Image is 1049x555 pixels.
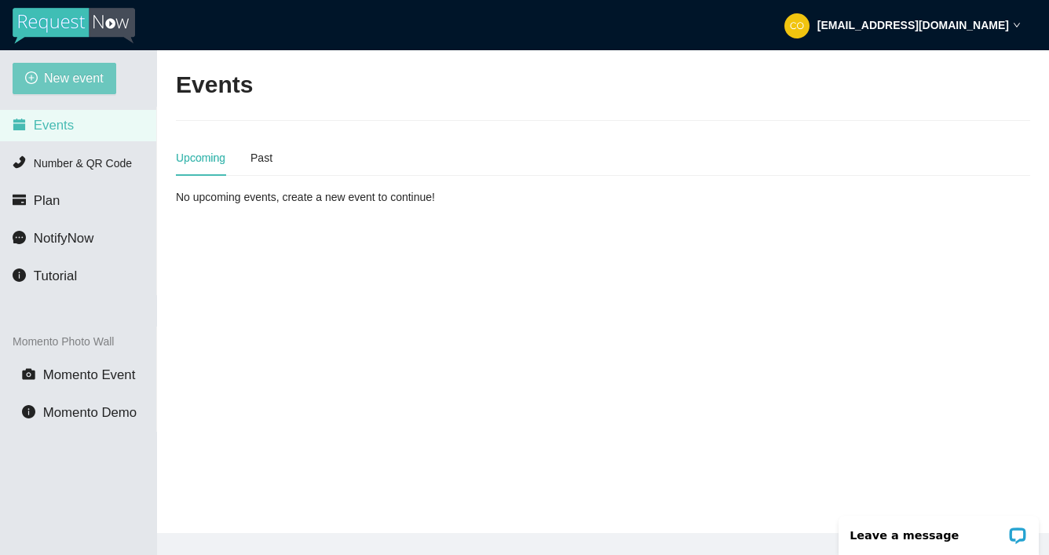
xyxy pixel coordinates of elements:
span: Tutorial [34,268,77,283]
span: camera [22,367,35,381]
span: Momento Event [43,367,136,382]
span: Momento Demo [43,405,137,420]
button: plus-circleNew event [13,63,116,94]
span: Events [34,118,74,133]
span: phone [13,155,26,169]
span: message [13,231,26,244]
span: New event [44,68,104,88]
h2: Events [176,69,253,101]
iframe: LiveChat chat widget [828,506,1049,555]
img: 80ccb84ea51d40aec798d9c2fdf281a2 [784,13,810,38]
strong: [EMAIL_ADDRESS][DOMAIN_NAME] [817,19,1009,31]
span: calendar [13,118,26,131]
div: Upcoming [176,149,225,166]
span: NotifyNow [34,231,93,246]
span: Number & QR Code [34,157,132,170]
span: info-circle [13,268,26,282]
div: Past [250,149,272,166]
span: plus-circle [25,71,38,86]
img: RequestNow [13,8,135,44]
span: credit-card [13,193,26,206]
span: Plan [34,193,60,208]
span: down [1013,21,1021,29]
div: No upcoming events, create a new event to continue! [176,188,452,206]
span: info-circle [22,405,35,418]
